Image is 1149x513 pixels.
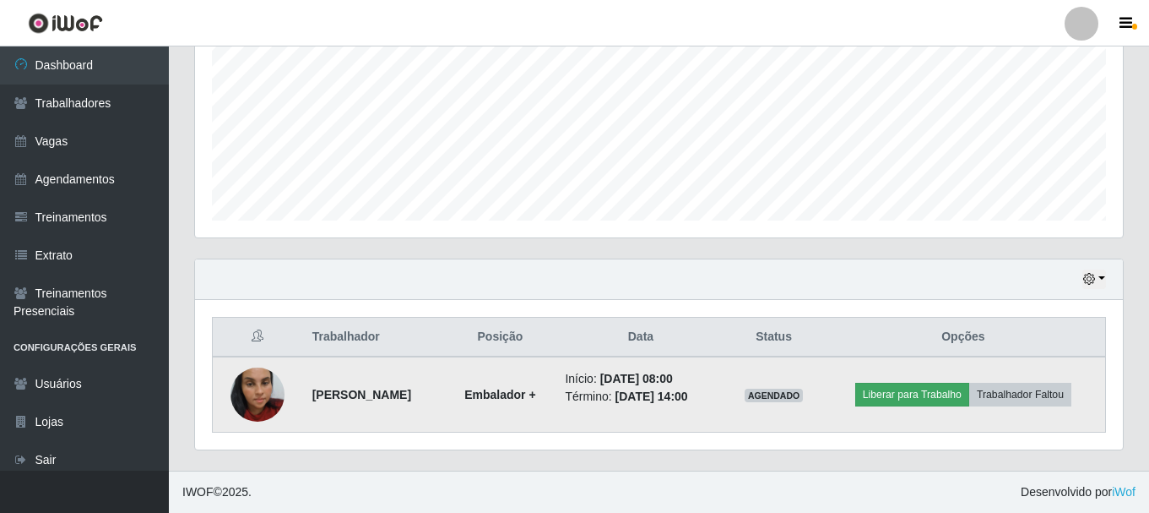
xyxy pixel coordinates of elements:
[745,389,804,402] span: AGENDADO
[302,318,446,357] th: Trabalhador
[615,390,688,403] time: [DATE] 14:00
[1021,483,1135,501] span: Desenvolvido por
[600,372,673,385] time: [DATE] 08:00
[464,388,535,401] strong: Embalador +
[855,383,969,407] button: Liberar para Trabalho
[821,318,1106,357] th: Opções
[230,347,285,443] img: 1758035983711.jpeg
[969,383,1071,407] button: Trabalhador Faltou
[565,370,716,388] li: Início:
[565,388,716,406] li: Término:
[555,318,726,357] th: Data
[726,318,821,357] th: Status
[182,483,252,501] span: © 2025 .
[312,388,411,401] strong: [PERSON_NAME]
[28,13,103,34] img: CoreUI Logo
[182,485,214,499] span: IWOF
[445,318,555,357] th: Posição
[1112,485,1135,499] a: iWof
